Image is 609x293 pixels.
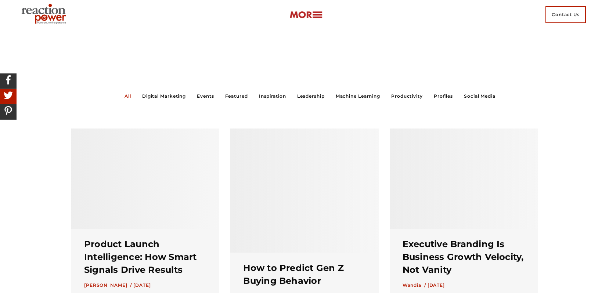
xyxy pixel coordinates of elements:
[197,93,214,99] a: Events
[336,93,380,99] a: Machine Learning
[18,1,72,28] img: Executive Branding | Personal Branding Agency
[403,282,426,288] a: Wandia /
[225,93,248,99] a: Featured
[2,104,15,117] img: Share On Pinterest
[428,282,445,288] time: [DATE]
[84,282,132,288] a: [PERSON_NAME] /
[84,239,197,275] a: Product Launch Intelligence: How Smart Signals Drive Results
[251,42,358,68] span: Our blog.
[434,93,453,99] a: Profiles
[545,6,586,23] span: Contact Us
[142,93,186,99] a: Digital Marketing
[464,93,496,99] a: Social Media
[297,93,325,99] a: Leadership
[259,93,286,99] a: Inspiration
[391,93,423,99] a: Productivity
[2,73,15,86] img: Share On Facebook
[2,89,15,102] img: Share On Twitter
[133,282,151,288] time: [DATE]
[403,239,524,275] a: Executive Branding Is Business Growth Velocity, Not Vanity
[243,263,344,286] a: How to Predict Gen Z Buying Behavior
[289,11,322,19] img: more-btn.png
